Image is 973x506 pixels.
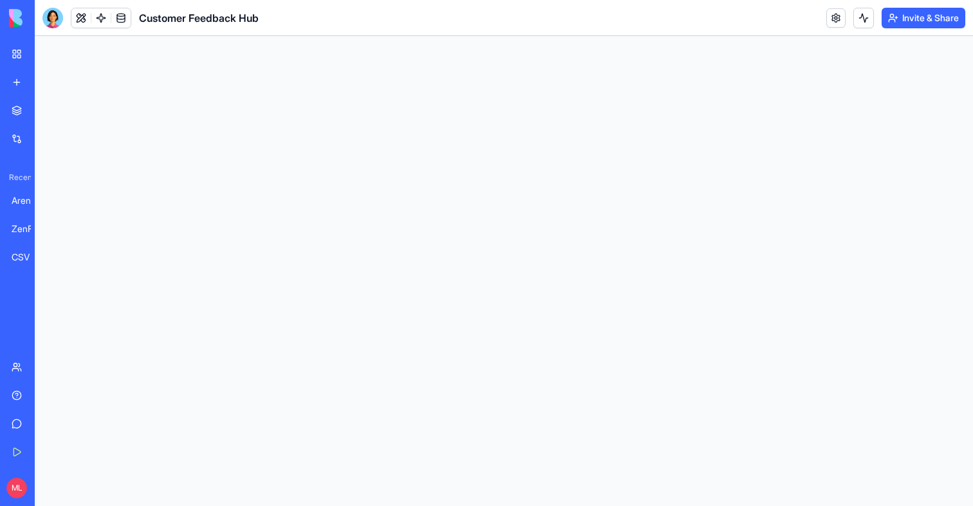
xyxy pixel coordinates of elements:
span: ML [6,478,27,498]
a: ArenaX [4,188,55,213]
div: ArenaX [12,194,48,207]
a: ZenFlow [4,216,55,242]
div: CSV Response Consolidator [12,251,48,264]
button: Invite & Share [882,8,965,28]
span: Customer Feedback Hub [139,10,259,26]
span: Recent [4,172,31,183]
div: ZenFlow [12,222,48,235]
img: logo [9,9,89,27]
a: CSV Response Consolidator [4,244,55,270]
